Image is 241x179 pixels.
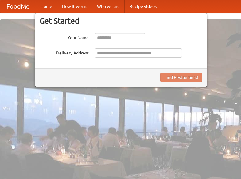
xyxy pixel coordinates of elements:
[125,0,161,13] a: Recipe videos
[160,73,202,82] button: Find Restaurants!
[92,0,125,13] a: Who we are
[57,0,92,13] a: How it works
[40,16,202,25] h3: Get Started
[0,0,36,13] a: FoodMe
[40,48,89,56] label: Delivery Address
[36,0,57,13] a: Home
[40,33,89,41] label: Your Name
